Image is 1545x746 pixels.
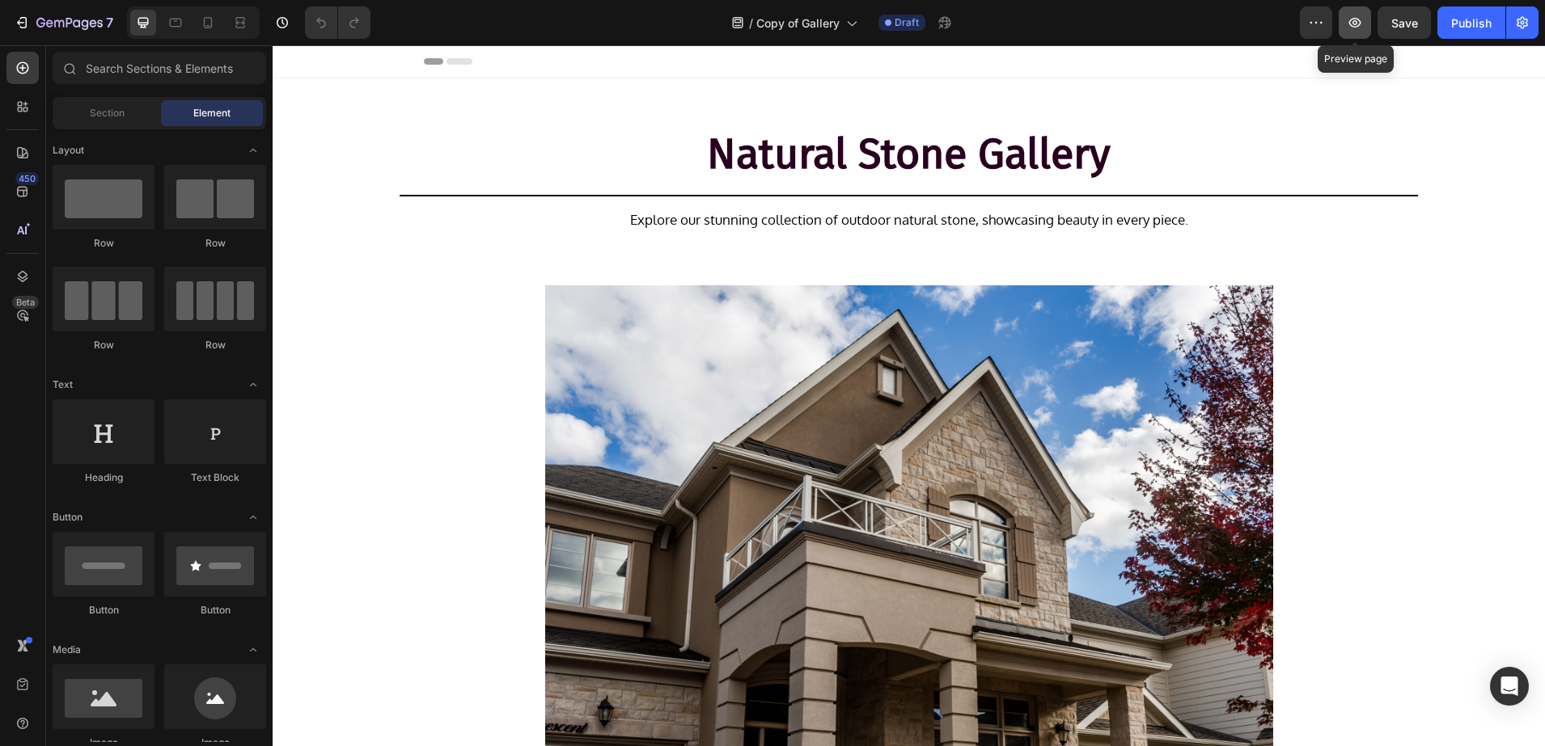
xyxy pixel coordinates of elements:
span: Button [53,510,83,525]
div: Beta [12,296,39,309]
div: Row [53,236,154,251]
div: Undo/Redo [305,6,370,39]
span: Section [90,106,125,120]
div: Button [53,603,154,617]
span: Element [193,106,231,120]
span: Draft [895,15,919,30]
span: Toggle open [240,137,266,163]
div: Heading [53,470,154,485]
div: Publish [1451,15,1492,32]
div: 450 [15,172,39,185]
span: / [749,15,753,32]
span: Toggle open [240,637,266,663]
span: Save [1391,16,1418,30]
div: Row [164,236,266,251]
p: 7 [106,13,113,32]
span: Copy of Gallery [756,15,840,32]
button: Save [1378,6,1431,39]
div: Open Intercom Messenger [1490,667,1529,706]
div: Text Block [164,470,266,485]
button: 7 [6,6,121,39]
input: Search Sections & Elements [53,52,266,84]
span: Toggle open [240,504,266,530]
span: Media [53,643,81,657]
div: Row [164,338,266,352]
button: Publish [1437,6,1505,39]
div: Button [164,603,266,617]
span: Toggle open [240,372,266,398]
span: Text [53,377,73,392]
iframe: Design area [273,45,1545,746]
div: Row [53,338,154,352]
span: Layout [53,143,84,158]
